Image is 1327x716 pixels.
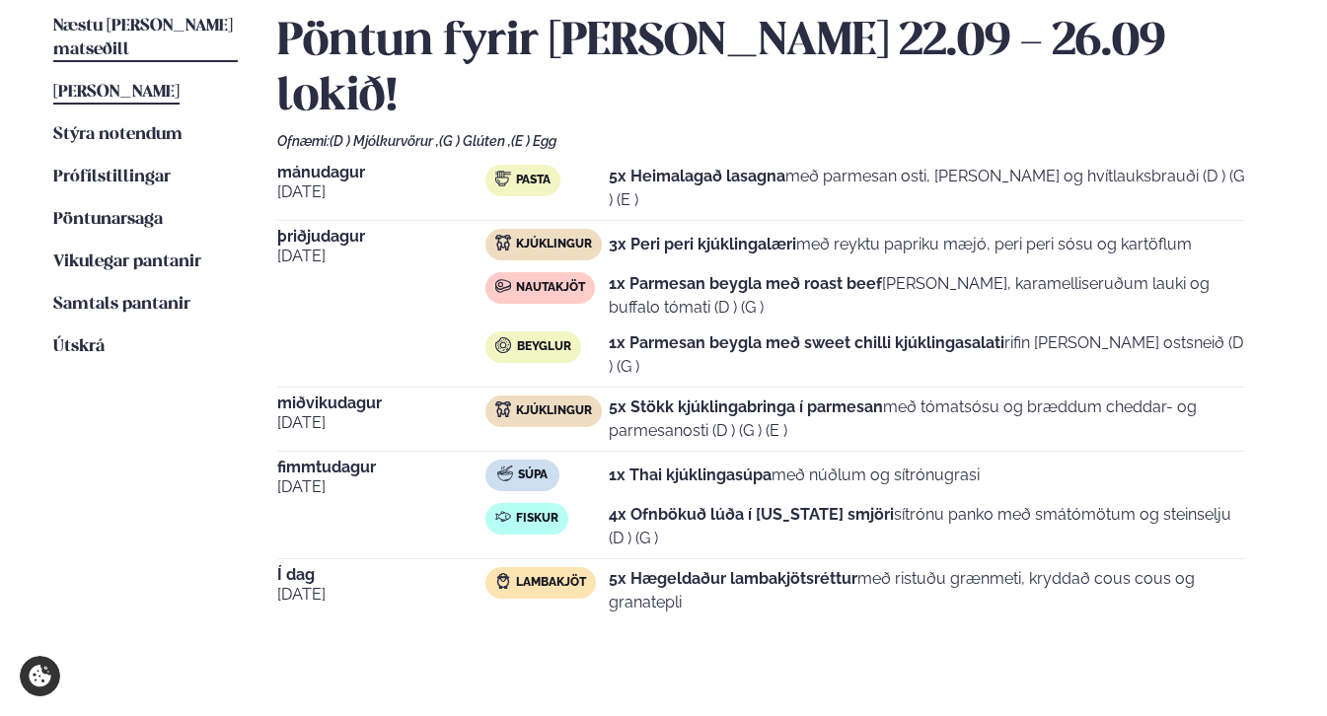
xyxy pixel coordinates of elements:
span: Pöntunarsaga [53,211,163,228]
span: Stýra notendum [53,126,183,143]
p: með ristuðu grænmeti, kryddað cous cous og granatepli [609,567,1245,614]
img: fish.svg [495,509,511,525]
span: [DATE] [277,180,484,204]
span: Í dag [277,567,484,583]
p: með núðlum og sítrónugrasi [609,464,980,487]
h2: Pöntun fyrir [PERSON_NAME] 22.09 - 26.09 lokið! [277,15,1273,125]
p: með reyktu papriku mæjó, peri peri sósu og kartöflum [609,233,1192,256]
span: (G ) Glúten , [439,133,511,149]
a: [PERSON_NAME] [53,81,180,105]
strong: 1x Parmesan beygla með sweet chilli kjúklingasalati [609,333,1004,352]
span: [DATE] [277,475,484,499]
a: Prófílstillingar [53,166,171,189]
span: Vikulegar pantanir [53,253,201,270]
span: Beyglur [517,339,571,355]
p: með tómatsósu og bræddum cheddar- og parmesanosti (D ) (G ) (E ) [609,395,1245,443]
img: soup.svg [497,465,513,481]
span: miðvikudagur [277,395,484,411]
strong: 5x Stökk kjúklingabringa í parmesan [609,397,883,416]
strong: 5x Hægeldaður lambakjötsréttur [609,569,857,588]
span: [PERSON_NAME] [53,84,180,101]
a: Cookie settings [20,656,60,696]
img: bagle-new-16px.svg [495,337,512,353]
span: [DATE] [277,583,484,607]
img: beef.svg [495,278,511,294]
img: chicken.svg [495,235,511,251]
p: rifin [PERSON_NAME] ostsneið (D ) (G ) [609,331,1245,379]
span: mánudagur [277,165,484,180]
a: Útskrá [53,335,105,359]
img: chicken.svg [495,401,511,417]
a: Pöntunarsaga [53,208,163,232]
span: þriðjudagur [277,229,484,245]
p: með parmesan osti, [PERSON_NAME] og hvítlauksbrauði (D ) (G ) (E ) [609,165,1245,212]
span: Fiskur [516,511,558,527]
a: Vikulegar pantanir [53,251,201,274]
strong: 3x Peri peri kjúklingalæri [609,235,796,253]
span: Súpa [518,467,548,483]
strong: 5x Heimalagað lasagna [609,167,785,185]
a: Stýra notendum [53,123,183,147]
a: Samtals pantanir [53,293,190,317]
span: fimmtudagur [277,460,484,475]
span: Prófílstillingar [53,169,171,185]
img: pasta.svg [495,171,511,186]
img: Lamb.svg [495,573,511,589]
span: [DATE] [277,245,484,268]
strong: 4x Ofnbökuð lúða í [US_STATE] smjöri [609,505,894,524]
p: [PERSON_NAME], karamelliseruðum lauki og buffalo tómati (D ) (G ) [609,272,1245,320]
strong: 1x Thai kjúklingasúpa [609,465,772,484]
span: Kjúklingur [516,237,592,252]
span: Pasta [516,173,551,188]
span: Útskrá [53,338,105,355]
strong: 1x Parmesan beygla með roast beef [609,274,882,293]
span: (D ) Mjólkurvörur , [330,133,439,149]
span: (E ) Egg [511,133,556,149]
span: Samtals pantanir [53,296,190,313]
a: Næstu [PERSON_NAME] matseðill [53,15,238,62]
span: Nautakjöt [516,280,585,296]
span: Næstu [PERSON_NAME] matseðill [53,18,233,58]
div: Ofnæmi: [277,133,1273,149]
span: Kjúklingur [516,403,592,419]
span: [DATE] [277,411,484,435]
span: Lambakjöt [516,575,586,591]
p: sítrónu panko með smátómötum og steinselju (D ) (G ) [609,503,1245,550]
